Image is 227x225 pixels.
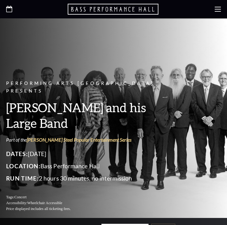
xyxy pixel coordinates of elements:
[6,149,175,159] p: [DATE]
[6,161,175,171] p: Bass Performance Hall
[6,162,40,170] span: Location:
[14,195,27,199] span: Concert
[6,150,28,157] span: Dates:
[6,206,175,212] p: Price displayed includes all ticketing fees.
[27,201,62,205] span: Wheelchair Accessible
[27,137,131,143] a: [PERSON_NAME] Steel Popular Entertainment Series
[6,80,175,95] p: Performing Arts [GEOGRAPHIC_DATA] Presents
[6,194,175,200] p: Tags:
[6,174,175,183] p: 2 hours 30 minutes, no intermission
[6,200,175,206] p: Accessibility:
[6,136,175,143] p: Part of the
[6,100,175,131] h3: [PERSON_NAME] and his Large Band
[6,175,39,182] span: Run Time:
